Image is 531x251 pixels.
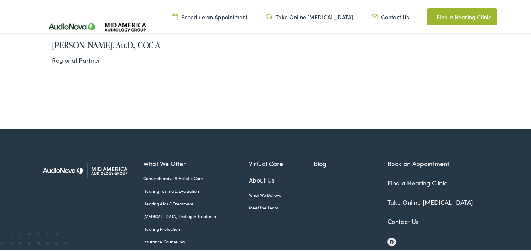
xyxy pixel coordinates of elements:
[387,196,473,205] a: Take Online [MEDICAL_DATA]
[36,152,133,186] img: Mid America Audiology Group
[143,224,249,231] a: Hearing Protection
[143,174,249,180] a: Comprehensive & Holistic Care
[52,39,165,49] h2: [PERSON_NAME], Au.D., CCC-A
[249,203,314,209] a: Meet the Team
[172,12,247,19] a: Schedule an Appointment
[390,238,394,243] img: Facebook icon, indicating the presence of the site or brand on the social media platform.
[371,12,409,19] a: Contact Us
[143,212,249,218] a: [MEDICAL_DATA] Testing & Treatment
[143,157,249,167] a: What We Offer
[427,11,433,20] img: utility icon
[427,7,497,24] a: Find a Hearing Clinic
[387,177,447,186] a: Find a Hearing Clinic
[143,186,249,193] a: Hearing Testing & Evaluation
[387,216,419,224] a: Contact Us
[249,174,314,183] a: About Us
[266,12,272,19] img: utility icon
[172,12,178,19] img: utility icon
[371,12,378,19] img: utility icon
[314,157,358,167] a: Blog
[143,237,249,243] a: Insurance Counseling
[266,12,353,19] a: Take Online [MEDICAL_DATA]
[387,158,449,167] a: Book an Appointment
[52,54,165,63] div: Regional Partner
[249,157,314,167] a: Virtual Care
[249,190,314,197] a: What We Believe
[143,199,249,205] a: Hearing Aids & Treatment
